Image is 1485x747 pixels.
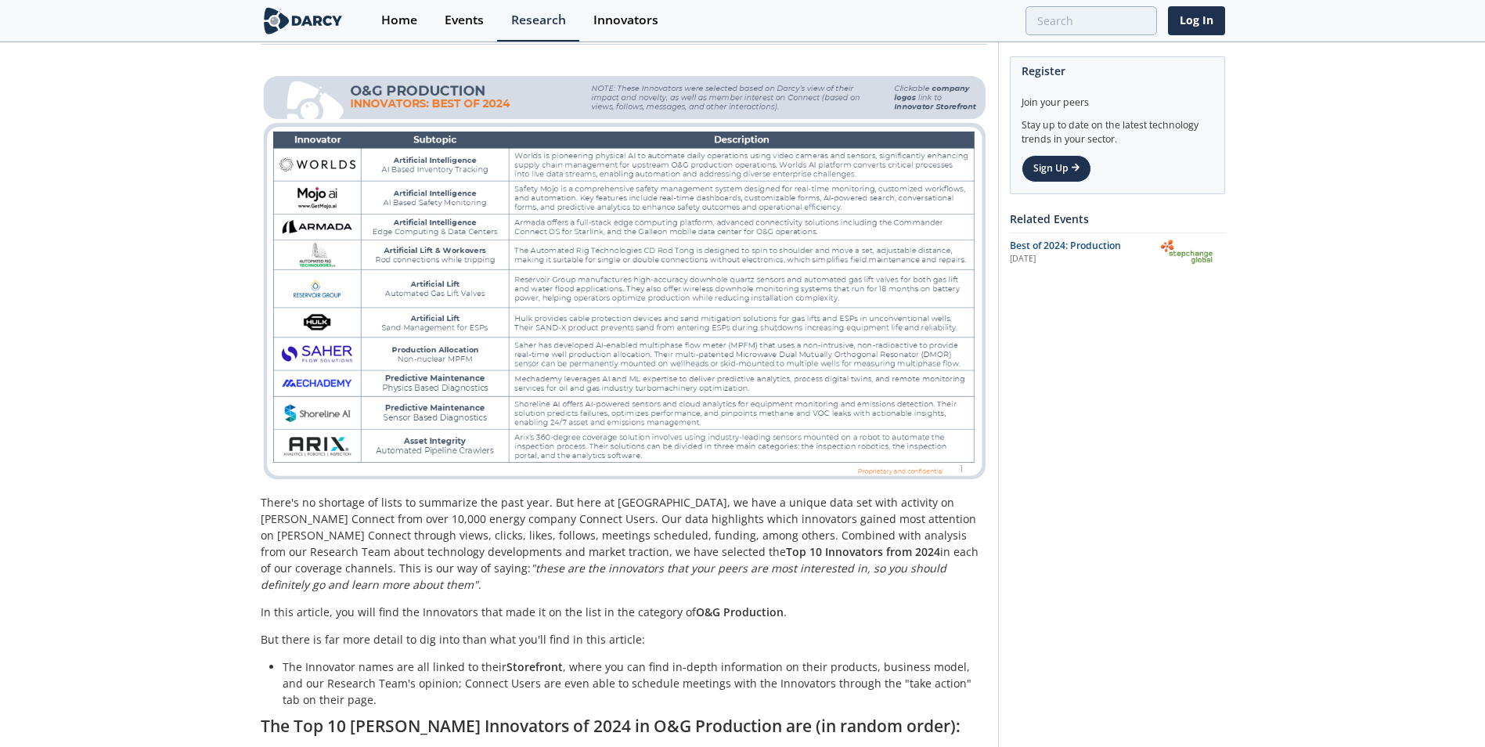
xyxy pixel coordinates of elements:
[1010,253,1148,265] div: [DATE]
[593,14,658,27] div: Innovators
[261,494,987,593] p: There's no shortage of lists to summarize the past year. But here at [GEOGRAPHIC_DATA], we have a...
[1022,85,1213,110] div: Join your peers
[1419,684,1469,731] iframe: chat widget
[283,659,976,708] li: The Innovator names are all linked to their , where you can find in-depth information on their pr...
[1159,239,1221,266] img: StepChange Global Ltd
[381,14,417,27] div: Home
[261,561,946,592] em: "these are the innovators that your peers are most interested in, so you should definitely go and...
[261,604,987,620] p: In this article, you will find the Innovators that made it on the list in the category of .
[261,631,987,648] p: But there is far more detail to dig into than what you'll find in this article:
[1022,57,1213,85] div: Register
[1010,239,1121,252] span: Best of 2024: Production
[1022,110,1213,146] div: Stay up to date on the latest technology trends in your sector.
[1025,6,1157,35] input: Advanced Search
[261,7,346,34] img: logo-wide.svg
[786,544,940,559] strong: Top 10 Innovators from 2024
[261,72,987,482] img: Image
[445,14,484,27] div: Events
[511,14,566,27] div: Research
[1010,239,1225,266] a: Best of 2024: Production [DATE] StepChange Global Ltd
[261,715,961,737] strong: The Top 10 [PERSON_NAME] Innovators of 2024 in O&G Production are (in random order):
[696,604,784,619] strong: O&G Production
[1022,155,1091,182] a: Sign Up
[506,659,563,674] strong: Storefront
[1168,6,1225,35] a: Log In
[1010,205,1225,233] div: Related Events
